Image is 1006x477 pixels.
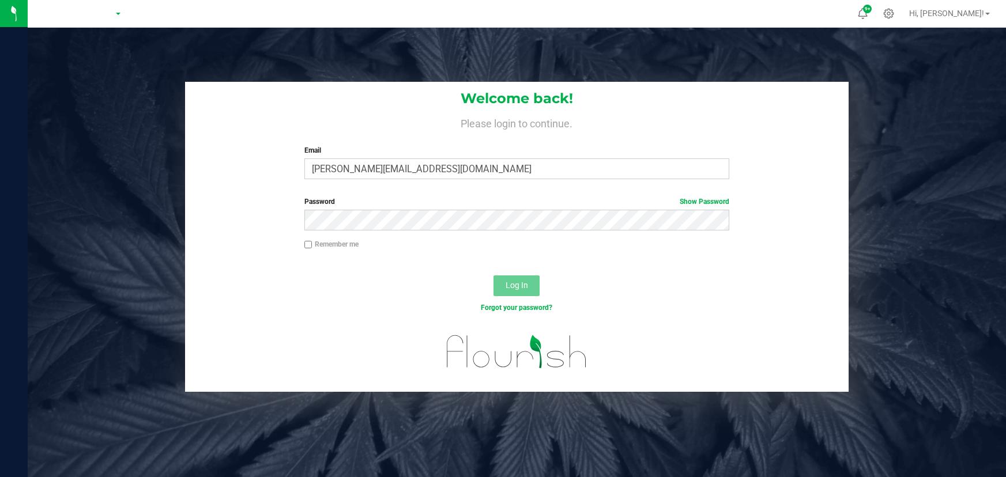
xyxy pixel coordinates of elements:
div: Manage settings [881,8,896,19]
a: Forgot your password? [481,304,552,312]
label: Email [304,145,730,156]
h4: Please login to continue. [185,115,849,129]
span: 9+ [865,7,870,12]
span: Password [304,198,335,206]
label: Remember me [304,239,359,249]
span: Hi, [PERSON_NAME]! [909,9,984,18]
img: flourish_logo.svg [434,325,600,378]
h1: Welcome back! [185,91,849,106]
button: Log In [493,275,540,296]
span: Log In [506,281,528,290]
input: Remember me [304,241,312,249]
a: Show Password [680,198,729,206]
